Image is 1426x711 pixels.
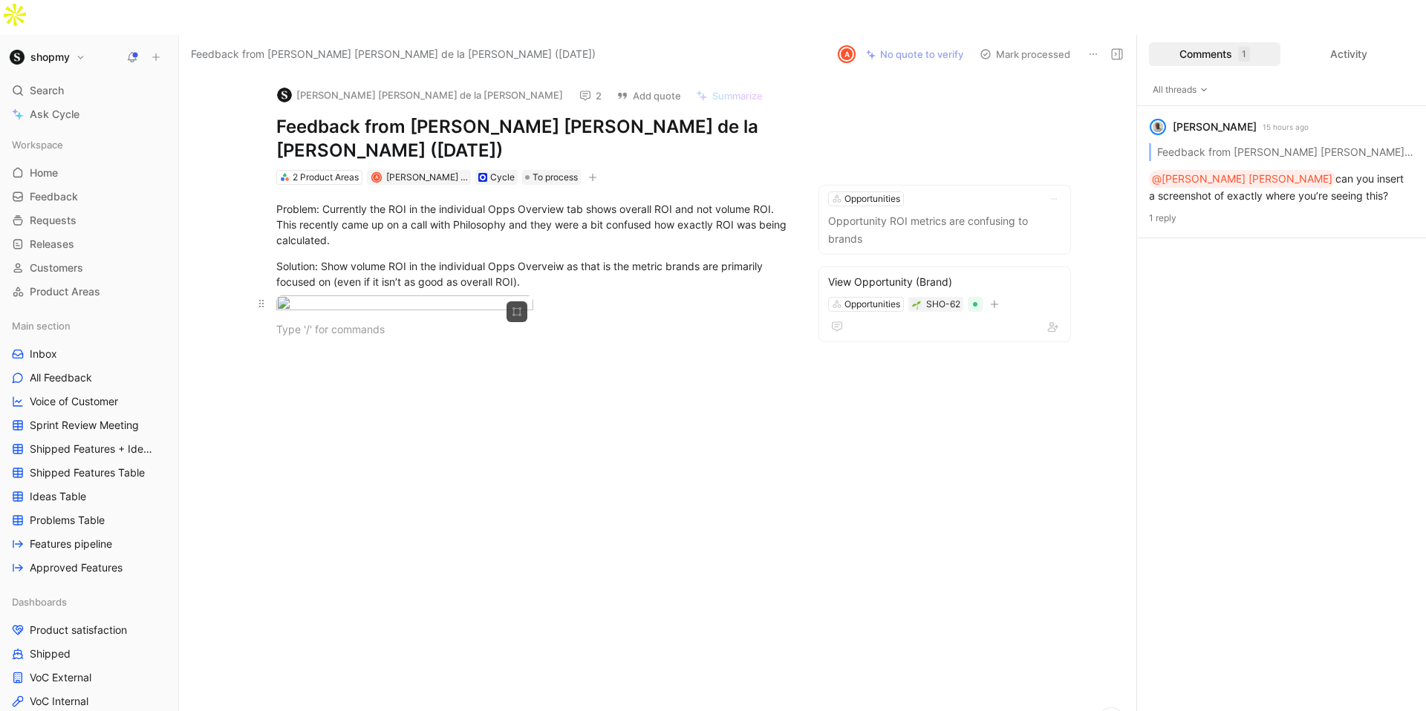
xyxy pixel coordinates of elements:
p: Opportunity ROI metrics are confusing to brands [828,212,1061,248]
span: Workspace [12,137,63,152]
div: Workspace [6,134,172,156]
span: Feedback [30,189,78,204]
span: Ideas Table [30,489,86,504]
button: No quote to verify [859,44,970,65]
a: VoC External [6,666,172,689]
span: Main section [12,318,71,333]
span: Feedback from [PERSON_NAME] [PERSON_NAME] de la [PERSON_NAME] ([DATE]) [191,45,596,63]
a: Requests [6,209,172,232]
div: [PERSON_NAME] [1173,118,1257,136]
span: Home [30,166,58,180]
div: A [373,174,381,182]
span: Sprint Review Meeting [30,418,139,433]
a: Voice of Customer [6,390,172,413]
div: Dashboards [6,591,172,613]
span: Shipped Features + Ideas Table [30,442,154,456]
img: 🌱 [912,301,921,309]
div: Comments1 [1149,42,1280,66]
button: Add quote [610,85,688,106]
a: Releases [6,233,172,255]
img: image.png [276,295,533,315]
span: All threads [1153,82,1208,97]
h1: shopmy [30,50,70,64]
button: All threads [1149,82,1212,97]
a: Sprint Review Meeting [6,414,172,436]
a: Inbox [6,343,172,365]
span: To process [533,170,578,185]
a: Features pipeline [6,533,172,555]
span: [PERSON_NAME] [PERSON_NAME] de la [PERSON_NAME] [386,171,629,183]
span: VoC Internal [30,694,88,709]
div: Search [6,79,172,102]
img: avatar [1151,120,1165,134]
a: Customers [6,257,172,279]
span: Search [30,82,64,99]
div: To process [522,170,581,185]
span: All Feedback [30,370,92,385]
div: Problem: Currently the ROI in the individual Opps Overview tab shows overall ROI and not volume R... [276,201,790,248]
button: logo[PERSON_NAME] [PERSON_NAME] de la [PERSON_NAME] [270,84,570,106]
span: Dashboards [12,594,67,609]
a: Shipped [6,643,172,665]
div: Cycle [490,170,515,185]
button: Summarize [689,85,769,106]
button: shopmyshopmy [6,47,89,68]
span: Problems Table [30,513,105,528]
img: logo [277,88,292,102]
a: Home [6,162,172,184]
span: Features pipeline [30,537,112,551]
span: Product satisfaction [30,623,127,638]
div: Main section [6,315,172,337]
span: Customers [30,261,83,275]
span: Ask Cycle [30,105,79,123]
div: View Opportunity (Brand) [828,273,1061,291]
a: Problems Table [6,509,172,531]
span: Voice of Customer [30,394,118,409]
div: 2 Product Areas [293,170,359,185]
a: Product satisfaction [6,619,172,641]
button: 🌱 [911,299,922,309]
div: Activity [1283,42,1415,66]
span: Approved Features [30,560,123,575]
a: Product Areas [6,281,172,303]
img: shopmy [10,50,25,65]
span: Releases [30,237,74,252]
span: Shipped [30,646,71,661]
div: Opportunities [844,297,900,312]
div: SHO-62 [926,297,960,312]
div: Opportunities [844,191,900,206]
h1: Feedback from [PERSON_NAME] [PERSON_NAME] de la [PERSON_NAME] ([DATE]) [276,115,790,163]
span: Summarize [712,89,763,102]
a: Ask Cycle [6,103,172,125]
span: Inbox [30,347,57,361]
a: Approved Features [6,557,172,579]
a: Feedback [6,186,172,208]
p: 15 hours ago [1263,120,1309,134]
a: Shipped Features Table [6,462,172,484]
div: Solution: Show volume ROI in the individual Opps Overveiw as that is the metric brands are primar... [276,258,790,289]
p: 1 reply [1149,211,1414,226]
span: Product Areas [30,284,100,299]
span: VoC External [30,670,91,685]
span: Requests [30,213,76,228]
span: Shipped Features Table [30,465,145,480]
a: Shipped Features + Ideas Table [6,438,172,460]
div: 1 [1238,47,1250,62]
div: Main sectionInboxAll FeedbackVoice of CustomerSprint Review MeetingShipped Features + Ideas Table... [6,315,172,579]
a: All Feedback [6,367,172,389]
button: Mark processed [973,44,1077,65]
div: A [839,47,854,62]
a: Ideas Table [6,485,172,508]
button: 2 [573,85,608,106]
